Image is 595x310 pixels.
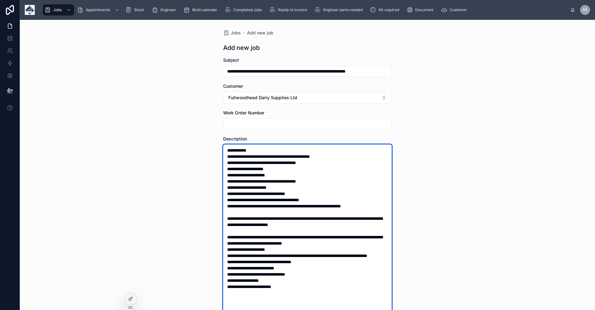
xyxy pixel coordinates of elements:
a: Multi calendar [182,4,222,15]
span: Stock [134,7,144,12]
span: Kit required [379,7,399,12]
span: Description [223,136,247,141]
a: Engineer [150,4,180,15]
span: Completed Jobs [233,7,262,12]
a: Jobs [223,30,241,36]
span: Subject [223,57,239,63]
a: Appointments [75,4,122,15]
span: FA [583,7,588,12]
h1: Add new job [223,43,260,52]
span: Fullwoodhead Dairy Supplies Ltd [228,95,297,101]
a: Stock [124,4,149,15]
span: Jobs [53,7,62,12]
span: Document [415,7,434,12]
img: App logo [25,5,35,15]
a: Jobs [43,4,74,15]
span: Jobs [231,30,241,36]
a: Document [405,4,438,15]
button: Select Button [223,92,392,104]
span: Engineer [161,7,176,12]
a: Kit required [368,4,403,15]
span: Appointments [86,7,110,12]
span: Multi calendar [192,7,217,12]
a: Add new job [247,30,273,36]
span: Customer [223,83,243,89]
span: Customer [450,7,467,12]
span: Work Order Number [223,110,264,115]
span: Engineer parts needed [323,7,363,12]
a: Customer [439,4,471,15]
span: Ready to invoice [278,7,307,12]
a: Completed Jobs [223,4,266,15]
a: Ready to invoice [267,4,311,15]
div: scrollable content [40,3,570,17]
a: Engineer parts needed [313,4,367,15]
